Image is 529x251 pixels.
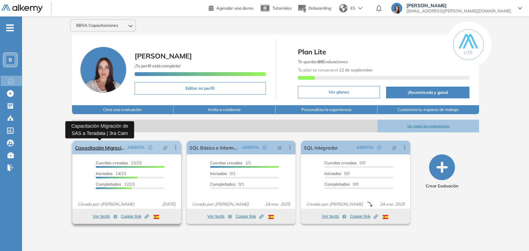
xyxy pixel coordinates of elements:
[268,215,274,219] img: ESP
[405,172,529,251] div: Widget de chat
[322,212,346,220] button: Ver tests
[158,142,173,153] button: pushpin
[121,212,149,220] button: Copiar link
[406,3,511,8] span: [PERSON_NAME]
[96,182,135,187] span: 12/23
[127,144,145,151] span: ABIERTA
[383,215,388,219] img: ESP
[75,141,125,154] a: Capacitación Migración de SAS a Teradata | 3ra Cam
[386,87,469,98] button: ¡Recomienda y gana!
[210,182,236,187] span: Completados
[135,52,192,60] span: [PERSON_NAME]
[262,201,293,207] span: 24 ene. 2025
[80,47,126,93] img: Foto de perfil
[324,171,350,176] span: 0/0
[377,120,479,132] button: Ver todas las evaluaciones
[358,7,362,10] img: arrow
[189,201,251,207] span: Creado por: [PERSON_NAME]
[93,212,117,220] button: Ver tests
[324,182,359,187] span: 0/0
[96,171,126,176] span: 14/23
[72,105,174,114] button: Crea una evaluación
[210,160,251,165] span: 1/1
[163,145,168,150] span: pushpin
[210,160,242,165] span: Cuentas creadas
[324,160,357,165] span: Cuentas creadas
[272,6,292,11] span: Tutoriales
[377,105,479,114] button: Customiza tu espacio de trabajo
[350,212,378,220] button: Copiar link
[154,215,159,219] img: ESP
[318,59,323,64] b: 90
[236,212,263,220] button: Copiar link
[272,142,287,153] button: pushpin
[159,201,178,207] span: [DATE]
[9,57,12,63] span: B
[207,212,232,220] button: Ver tests
[297,1,331,16] button: Onboarding
[135,63,180,68] span: ¡Tu perfil está completo!
[377,145,381,150] span: check-circle
[210,182,244,187] span: 0/1
[406,8,511,14] span: [EMAIL_ADDRESS][PERSON_NAME][DOMAIN_NAME]
[236,213,263,219] span: Copiar link
[405,172,529,251] iframe: Chat Widget
[338,67,373,73] b: 22 de septiembre
[304,201,366,207] span: Creado por: [PERSON_NAME]
[96,182,121,187] span: Completados
[377,201,407,207] span: 24 ene. 2025
[392,145,397,150] span: pushpin
[356,144,374,151] span: ABIERTA
[304,141,338,154] a: SQL Integrador
[324,171,341,176] span: Iniciadas
[350,5,355,11] span: ES
[324,182,350,187] span: Completados
[276,105,377,114] button: Personaliza la experiencia
[1,4,43,13] img: Logo
[216,6,253,11] span: Agendar una demo
[298,59,348,64] span: Te quedan Evaluaciones
[339,4,348,12] img: world
[135,82,266,95] button: Editar mi perfil
[96,160,142,165] span: 23/23
[121,213,149,219] span: Copiar link
[277,145,282,150] span: pushpin
[65,121,134,138] div: Capacitación Migración de SAS a Teradata | 3ra Cam
[209,3,253,12] a: Agendar una demo
[387,142,402,153] button: pushpin
[324,160,365,165] span: 0/0
[308,6,331,11] span: Onboarding
[148,145,152,150] span: check-circle
[72,120,377,132] span: Evaluaciones abiertas
[298,86,380,98] button: Ver planes
[96,171,113,176] span: Iniciadas
[298,67,373,73] span: Tu plan se renueva el
[189,141,239,154] a: SQL Básico e Intermedio
[174,105,276,114] button: Invita a colaborar
[426,154,458,189] button: Crear Evaluación
[298,47,470,57] span: Plan Lite
[350,213,378,219] span: Copiar link
[96,160,128,165] span: Cuentas creadas
[210,171,236,176] span: 0/1
[75,201,137,207] span: Creado por: [PERSON_NAME]
[76,23,118,28] span: BBVA Capacitaciones
[242,144,259,151] span: ABIERTA
[210,171,227,176] span: Iniciadas
[6,27,14,29] i: -
[262,145,267,150] span: check-circle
